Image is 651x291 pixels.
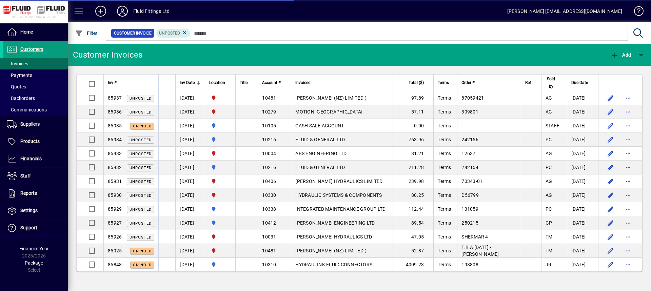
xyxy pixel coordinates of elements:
td: [DATE] [567,188,598,202]
span: Financials [20,156,42,161]
span: FLUID FITTINGS CHRISTCHURCH [209,233,231,241]
td: [DATE] [567,105,598,119]
span: HYDRAULIC SYSTEMS & COMPONENTS [295,192,382,198]
td: 239.98 [393,174,433,188]
span: Customers [20,46,43,52]
span: Unposted [130,207,152,212]
span: 85927 [108,220,122,226]
a: Quotes [3,81,68,92]
td: 0.00 [393,119,433,133]
div: Customer Invoices [73,49,142,60]
a: Knowledge Base [629,1,643,23]
td: [DATE] [175,216,205,230]
td: [DATE] [567,133,598,147]
span: 10216 [262,137,276,142]
button: Add [90,5,112,17]
span: PC [546,206,552,212]
td: [DATE] [175,91,205,105]
span: Sold by [546,75,557,90]
span: Terms [438,192,451,198]
span: FLUID FITTINGS CHRISTCHURCH [209,178,231,185]
span: Terms [438,151,451,156]
td: [DATE] [567,258,598,271]
td: 57.11 [393,105,433,119]
span: Terms [438,206,451,212]
span: 198808 [461,262,478,267]
mat-chip: Customer Invoice Status: Unposted [156,29,191,38]
td: [DATE] [567,244,598,258]
a: Invoices [3,58,68,69]
span: AUCKLAND [209,205,231,213]
span: Ref [525,79,531,86]
span: 12637 [461,151,475,156]
span: Total ($) [409,79,424,86]
span: Communications [7,107,47,112]
button: More options [623,190,634,201]
span: 85936 [108,109,122,115]
span: Unposted [130,152,152,156]
span: MOTION [GEOGRAPHIC_DATA] [295,109,362,115]
span: Unposted [130,96,152,101]
button: Edit [605,204,616,214]
span: Backorders [7,96,35,101]
td: [DATE] [175,147,205,161]
span: Terms [438,95,451,101]
span: Unposted [130,235,152,240]
span: Terms [438,220,451,226]
button: More options [623,259,634,270]
span: Invoiced [295,79,311,86]
span: [PERSON_NAME] HYDRAULICS LIMITED [295,179,382,184]
button: More options [623,176,634,187]
span: FLUID FITTINGS CHRISTCHURCH [209,108,231,116]
span: 309801 [461,109,478,115]
span: 10310 [262,262,276,267]
span: Account # [262,79,281,86]
td: 47.05 [393,230,433,244]
button: Edit [605,120,616,131]
button: Edit [605,176,616,187]
span: Inv # [108,79,117,86]
span: AG [546,109,552,115]
span: Inv Date [180,79,195,86]
td: 80.25 [393,188,433,202]
span: AG [546,95,552,101]
span: Order # [461,79,475,86]
span: 10330 [262,192,276,198]
span: 10481 [262,95,276,101]
span: FLUID FITTINGS CHRISTCHURCH [209,247,231,254]
span: Unposted [130,110,152,115]
button: More options [623,148,634,159]
div: Sold by [546,75,563,90]
button: Edit [605,245,616,256]
span: 85932 [108,165,122,170]
td: 52.87 [393,244,433,258]
span: 85929 [108,206,122,212]
button: Add [609,49,633,61]
span: [PERSON_NAME] (NZ) LIMITED ( [295,95,366,101]
span: Add [611,52,631,58]
a: Communications [3,104,68,116]
span: Unposted [130,221,152,226]
span: 87059421 [461,95,484,101]
span: Terms [438,165,451,170]
div: Account # [262,79,287,86]
td: [DATE] [567,230,598,244]
a: Support [3,220,68,236]
a: Payments [3,69,68,81]
span: JR [546,262,552,267]
span: T.B.A [DATE] - [PERSON_NAME] [461,245,499,257]
span: Suppliers [20,121,40,127]
span: Terms [438,79,449,86]
span: On hold [133,249,152,253]
td: 81.21 [393,147,433,161]
span: 85930 [108,192,122,198]
span: 10412 [262,220,276,226]
span: Terms [438,262,451,267]
span: 85933 [108,151,122,156]
a: Staff [3,168,68,185]
span: 85926 [108,234,122,240]
td: [DATE] [567,174,598,188]
a: Reports [3,185,68,202]
div: Invoiced [295,79,389,86]
button: Profile [112,5,133,17]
